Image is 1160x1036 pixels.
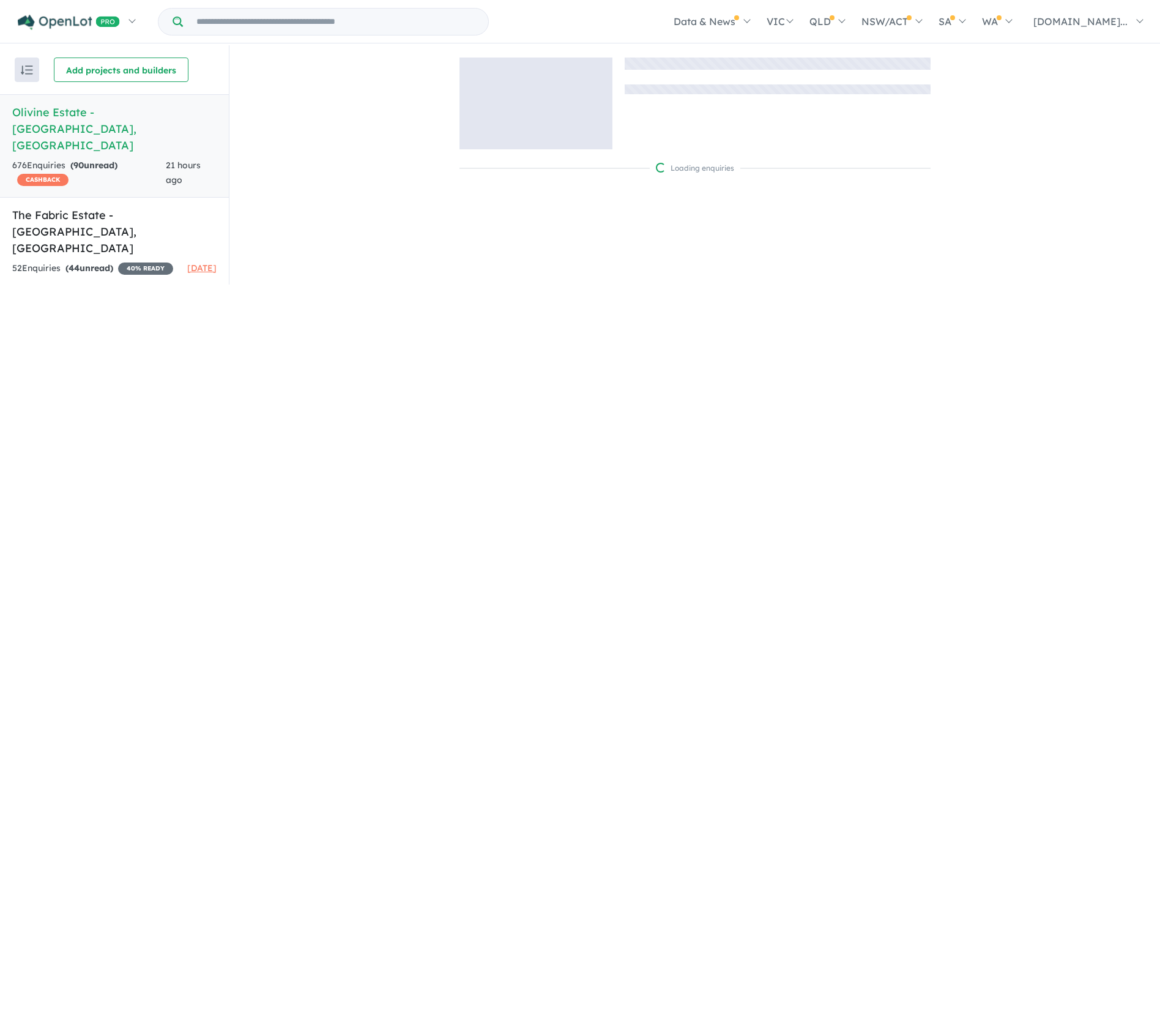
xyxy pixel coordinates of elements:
[12,104,217,154] h5: Olivine Estate - [GEOGRAPHIC_DATA] , [GEOGRAPHIC_DATA]
[166,160,201,185] span: 21 hours ago
[12,158,166,188] div: 676 Enquir ies
[12,261,173,276] div: 52 Enquir ies
[65,263,113,274] strong: ( unread)
[73,160,84,171] span: 90
[70,160,117,171] strong: ( unread)
[18,15,120,30] img: Openlot PRO Logo White
[1033,15,1128,28] span: [DOMAIN_NAME]...
[21,65,33,75] img: sort.svg
[185,9,486,35] input: Try estate name, suburb, builder or developer
[656,162,734,174] div: Loading enquiries
[12,207,217,256] h5: The Fabric Estate - [GEOGRAPHIC_DATA] , [GEOGRAPHIC_DATA]
[54,58,188,82] button: Add projects and builders
[118,263,173,275] span: 40 % READY
[69,263,80,274] span: 44
[187,263,217,274] span: [DATE]
[17,174,69,186] span: CASHBACK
